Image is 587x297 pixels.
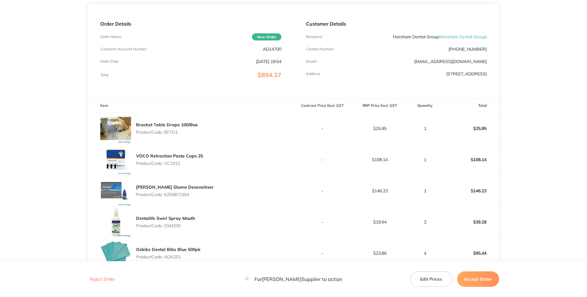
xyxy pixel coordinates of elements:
[258,71,281,79] span: $894.37
[306,72,320,76] p: Address
[441,98,499,113] th: Total
[294,251,351,256] p: -
[446,71,487,76] p: [STREET_ADDRESS]
[442,121,499,136] p: $25.95
[442,215,499,229] p: $39.28
[136,247,200,252] a: Ozbibs Dental Bibs Blue 500pk
[263,47,281,52] p: AD14700
[306,59,316,64] p: Emaill
[136,254,200,259] p: Product Code: ADA201
[294,157,351,162] p: -
[442,183,499,198] p: $146.23
[351,98,408,113] th: RRP Price Excl. GST
[100,238,131,269] img: b2UxM3JlNA
[136,184,214,190] a: [PERSON_NAME] Gluma Desensitiser
[409,251,441,256] p: 4
[409,157,441,162] p: 1
[294,98,351,113] th: Contract Price Excl. GST
[136,161,203,166] p: Product Code: VC1012
[351,220,408,224] p: $19.64
[100,207,131,237] img: aWF3bjQ2NQ
[449,47,487,52] p: [PHONE_NUMBER]
[294,188,351,193] p: -
[88,98,293,113] th: Item
[306,47,334,51] p: Contact Number
[414,59,487,64] a: [EMAIL_ADDRESS][DOMAIN_NAME]
[100,47,147,51] p: Customer Account Number
[136,223,195,228] p: Product Code: SSM200
[409,220,441,224] p: 2
[306,21,487,27] p: Customer Details
[100,73,109,77] p: Total
[442,246,499,261] p: $95.44
[136,153,203,159] a: VOCO Retraction Paste Caps 25
[136,130,198,135] p: Product Code: BFTD1
[88,277,117,282] button: Reject Order
[442,152,499,167] p: $108.14
[256,59,281,64] p: [DATE] 19:54
[457,271,499,287] button: Accept Order
[410,271,452,287] button: Edit Prices
[100,21,281,27] p: Order Details
[294,126,351,131] p: -
[393,34,487,39] p: Horsham Dental Group
[351,188,408,193] p: $146.23
[100,144,131,175] img: NHA3d3hmdQ
[351,126,408,131] p: $25.95
[294,220,351,224] p: -
[136,122,198,128] a: Bracket Table Drape 100/Box
[408,98,441,113] th: Quantity
[100,59,119,64] p: Order Date
[136,192,214,197] p: Product Code: KZ65872354
[409,188,441,193] p: 1
[439,34,487,40] span: ( Horsham Dental Group )
[351,251,408,256] p: $23.86
[100,175,131,206] img: ejlmOTJhaQ
[245,276,342,282] p: For [PERSON_NAME] Supplier to action
[409,126,441,131] p: 1
[136,215,195,221] a: Dentalife Swirl Spray Mouth
[100,113,131,144] img: cWgzZ3FoNw
[100,35,122,39] p: Order Status
[351,157,408,162] p: $108.14
[252,33,281,40] span: New Order
[306,35,322,39] p: Recipient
